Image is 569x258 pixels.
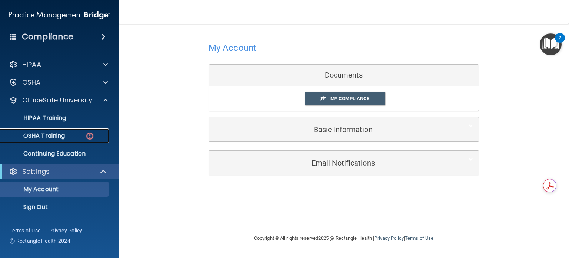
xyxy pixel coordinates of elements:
p: OSHA [22,78,41,87]
a: OSHA [9,78,108,87]
iframe: Drift Widget Chat Controller [441,206,560,235]
a: Terms of Use [405,235,433,241]
a: Settings [9,167,107,176]
h5: Email Notifications [214,159,450,167]
img: PMB logo [9,8,110,23]
a: Terms of Use [10,227,40,234]
span: Ⓒ Rectangle Health 2024 [10,237,70,245]
div: Copyright © All rights reserved 2025 @ Rectangle Health | | [209,226,479,250]
span: My Compliance [330,96,369,101]
p: Settings [22,167,50,176]
p: OfficeSafe University [22,96,92,105]
button: Open Resource Center, 2 new notifications [540,33,562,55]
p: Sign Out [5,203,106,211]
h4: My Account [209,43,256,53]
h4: Compliance [22,32,73,42]
a: Privacy Policy [49,227,83,234]
a: Email Notifications [214,154,473,171]
p: HIPAA [22,60,41,69]
p: Continuing Education [5,150,106,157]
a: Privacy Policy [374,235,403,241]
a: Basic Information [214,121,473,138]
a: OfficeSafe University [9,96,108,105]
div: Documents [209,65,479,86]
p: OSHA Training [5,132,65,140]
img: danger-circle.6113f641.png [85,131,94,141]
a: HIPAA [9,60,108,69]
h5: Basic Information [214,125,450,134]
div: 2 [559,38,561,48]
p: HIPAA Training [5,114,66,122]
p: My Account [5,186,106,193]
